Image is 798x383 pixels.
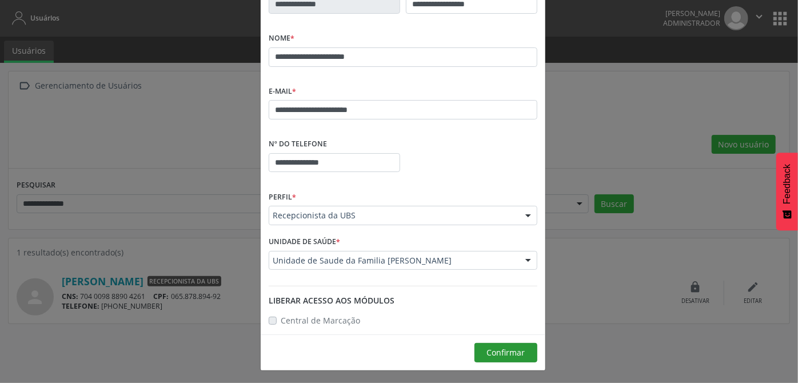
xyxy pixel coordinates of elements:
label: Nº do Telefone [269,135,327,153]
div: Liberar acesso aos módulos [269,294,537,306]
span: Unidade de Saude da Familia [PERSON_NAME] [273,255,514,266]
span: Recepcionista da UBS [273,210,514,221]
label: E-mail [269,83,296,101]
span: Feedback [782,164,792,204]
label: Unidade de saúde [269,233,340,251]
button: Feedback - Mostrar pesquisa [776,153,798,230]
button: Confirmar [474,343,537,362]
span: Confirmar [487,347,525,358]
label: Nome [269,30,294,47]
label: Central de Marcação [281,314,360,326]
label: Perfil [269,188,296,206]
